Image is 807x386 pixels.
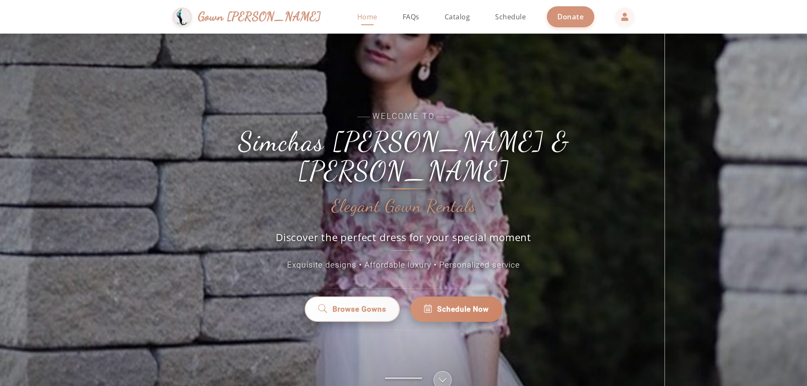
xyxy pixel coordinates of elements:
span: Schedule Now [437,303,489,314]
span: Gown [PERSON_NAME] [198,8,321,26]
span: Browse Gowns [332,303,387,315]
a: Donate [547,6,594,27]
h1: Simchas [PERSON_NAME] & [PERSON_NAME] [214,127,593,186]
span: Welcome to [214,110,593,123]
p: Exquisite designs • Affordable luxury • Personalized service [214,259,593,271]
span: Home [357,12,377,21]
img: Gown Gmach Logo [173,8,192,26]
a: Gown [PERSON_NAME] [173,5,330,29]
span: Catalog [445,12,470,21]
span: Schedule [495,12,526,21]
h2: Elegant Gown Rentals [332,197,476,216]
span: FAQs [403,12,419,21]
p: Discover the perfect dress for your special moment [267,230,540,251]
span: Donate [557,12,584,21]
